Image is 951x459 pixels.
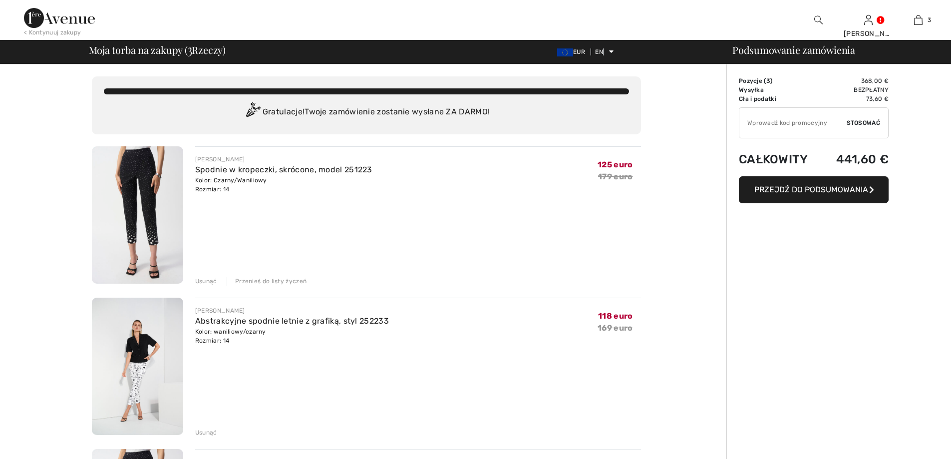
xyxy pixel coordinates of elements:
a: Zalogować się [864,15,873,24]
a: 3 [894,14,943,26]
img: Congratulation2.svg [243,102,263,122]
font: 179 euro [598,172,633,181]
img: Euro [557,48,573,56]
img: Moja torba [914,14,923,26]
font: 3 [188,40,192,57]
font: Gratulacje! [263,107,305,116]
font: Rzeczy) [192,43,225,56]
img: Aleja 1ère [24,8,95,28]
img: Abstrakcyjne spodnie letnie z grafiką, styl 252233 [92,298,183,435]
font: Pozycje ( [739,77,766,84]
font: Moja torba na zakupy ( [89,43,188,56]
font: 368,00 € [861,77,889,84]
font: 73,60 € [866,95,889,102]
font: 441,60 € [836,152,889,166]
a: Spodnie w kropeczki, skrócone, model 251223 [195,165,372,174]
font: Rozmiar: 14 [195,186,229,193]
font: 3 [766,77,770,84]
font: 118 euro [598,311,633,321]
font: Kolor: Czarny/Waniliowy [195,177,267,184]
font: Bezpłatny [854,86,889,93]
input: Kod promocyjny [739,108,847,138]
font: 125 euro [598,160,633,169]
font: Stosować [847,119,880,126]
font: [PERSON_NAME] [844,29,902,38]
font: Usunąć [195,429,217,436]
font: Rozmiar: 14 [195,337,229,344]
font: Cła i podatki [739,95,776,102]
font: Podsumowanie zamówienia [732,43,855,56]
img: Moje informacje [864,14,873,26]
img: Spodnie w kropeczki, skrócone, model 251223 [92,146,183,284]
font: Twoje zamówienie zostanie wysłane ZA DARMO! [305,107,490,116]
font: [PERSON_NAME] [195,156,245,163]
button: Przejdź do podsumowania [739,176,889,203]
font: Usunąć [195,278,217,285]
font: EUR [573,48,585,55]
img: wyszukaj na stronie internetowej [814,14,823,26]
font: [PERSON_NAME] [195,307,245,314]
font: ) [770,77,772,84]
font: 3 [928,16,931,23]
font: Kolor: waniliowy/czarny [195,328,266,335]
font: Przenieś do listy życzeń [235,278,307,285]
font: Całkowity [739,152,808,166]
font: < Kontynuuj zakupy [24,29,81,36]
font: EN [595,48,603,55]
font: Przejdź do podsumowania [754,185,868,194]
font: 169 euro [598,323,633,333]
font: Wysyłka [739,86,764,93]
a: Abstrakcyjne spodnie letnie z grafiką, styl 252233 [195,316,389,326]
